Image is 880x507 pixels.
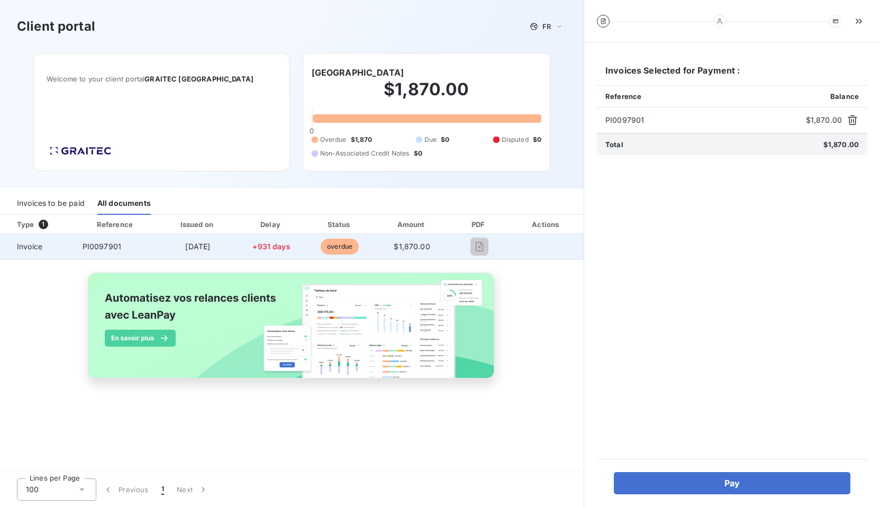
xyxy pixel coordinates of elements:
span: PI0097901 [605,115,802,125]
h6: [GEOGRAPHIC_DATA] [312,66,404,79]
span: Non-Associated Credit Notes [320,149,410,158]
button: Previous [96,478,155,501]
span: GRAITEC [GEOGRAPHIC_DATA] [144,75,253,83]
button: 1 [155,478,170,501]
span: $0 [414,149,422,158]
span: Balance [830,92,859,101]
span: 1 [39,220,48,229]
span: Invoice [8,241,66,252]
div: PDF [451,219,507,230]
span: Total [605,140,623,149]
span: overdue [321,239,359,255]
div: All documents [97,193,151,215]
button: Pay [614,472,850,494]
div: Amount [377,219,447,230]
div: Type [11,219,72,230]
span: [DATE] [185,242,210,251]
span: $0 [441,135,449,144]
div: Delay [240,219,303,230]
span: FR [542,22,551,31]
span: Reference [605,92,641,101]
span: $1,870.00 [823,140,859,149]
span: 1 [161,484,164,495]
div: Actions [512,219,582,230]
h2: $1,870.00 [312,79,542,111]
span: Disputed [502,135,529,144]
span: 100 [26,484,39,495]
span: $1,870 [351,135,373,144]
span: PI0097901 [83,242,121,251]
div: Reference [97,220,133,229]
span: +931 days [252,242,290,251]
span: $1,870.00 [806,115,842,125]
div: Status [307,219,373,230]
h3: Client portal [17,17,95,36]
span: Overdue [320,135,347,144]
span: 0 [310,126,314,135]
img: banner [78,266,506,396]
span: Welcome to your client portal [47,75,277,83]
span: Due [424,135,437,144]
span: $1,870.00 [394,242,430,251]
img: Company logo [47,143,114,158]
span: $0 [533,135,541,144]
button: Next [170,478,215,501]
h6: Invoices Selected for Payment : [597,64,867,85]
div: Issued on [160,219,236,230]
div: Invoices to be paid [17,193,85,215]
